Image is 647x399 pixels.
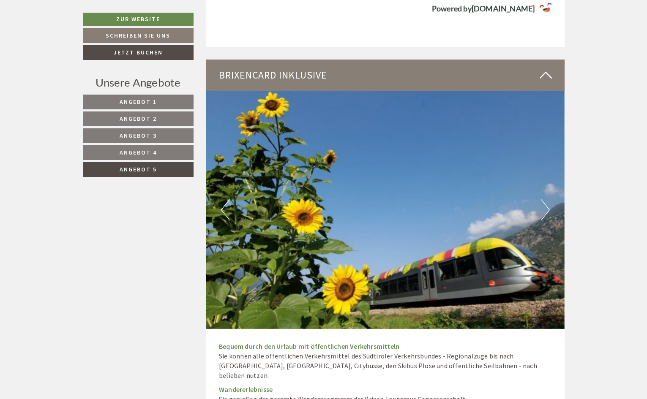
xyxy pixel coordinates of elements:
a: Powered by[DOMAIN_NAME] [219,3,552,15]
small: 10:32 [123,108,320,114]
a: Schreiben Sie uns [83,28,194,43]
div: Sehr geehrter Herr [PERSON_NAME], vielen Dank für Ihre freundliche Rückmeldung. Ich habe Ihnen so... [7,117,214,287]
div: [GEOGRAPHIC_DATA] [13,119,210,125]
strong: [DOMAIN_NAME] [472,4,535,13]
span: Angebot 3 [120,132,157,139]
button: Next [541,199,550,220]
span: Angebot 2 [120,115,157,122]
div: [GEOGRAPHIC_DATA] [13,25,134,32]
a: Zur Website [83,13,194,26]
a: Jetzt buchen [83,45,194,60]
span: Angebot 5 [120,166,157,173]
div: BrixenCard inklusive [206,60,565,91]
div: Sie [123,52,320,59]
p: Sie können alle öffentlichen Verkehrsmittel des Südtiroler Verkehrsbundes - Regionalzüge bis nach... [219,342,552,380]
span: Angebot 1 [120,98,157,106]
button: Senden [282,223,333,237]
div: Guten Tag, wie können wir Ihnen helfen? [7,23,138,49]
div: Montag [148,7,185,21]
strong: Bequem durch den Urlaub mit öffentlichen Verkehrsmitteln [219,342,399,350]
small: 10:31 [13,41,134,47]
div: Unsere Angebote [83,75,194,90]
div: Vieen Dank für ihr Angebot. Können Sie uns auch zwei der neuen Zimmer, im geplanten Zeitraum anbi... [119,51,326,115]
span: Angebot 4 [120,149,157,156]
button: Previous [221,199,230,220]
strong: Wandererlebnisse [219,385,273,394]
